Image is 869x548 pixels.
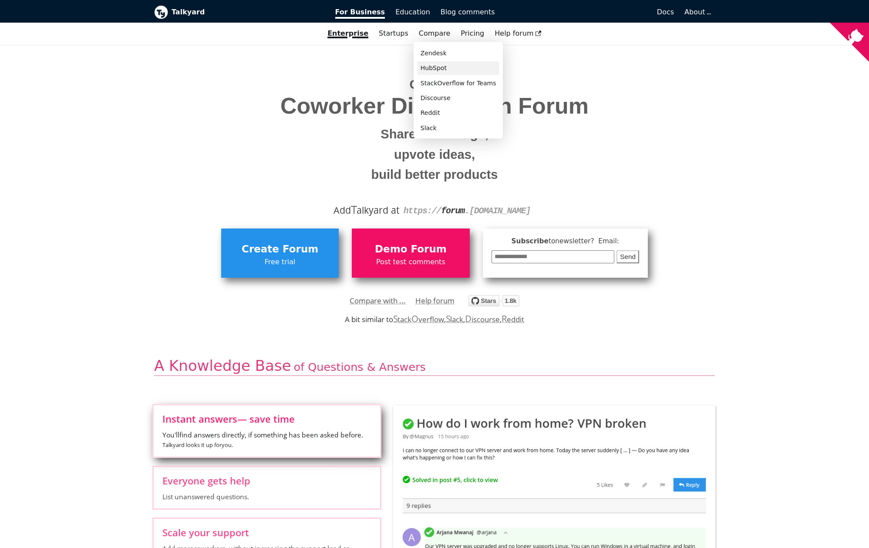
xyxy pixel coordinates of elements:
[419,29,451,37] a: Compare
[390,5,435,20] a: Education
[226,241,334,258] span: Create Forum
[356,241,465,258] span: Demo Forum
[415,294,455,307] a: Help forum
[684,8,710,16] a: About
[417,106,500,120] a: Reddit
[161,124,708,145] small: Share knowledge,
[162,441,233,449] small: Talkyard looks it up for you .
[500,5,680,20] a: Docs
[356,256,465,268] span: Post test comments
[350,294,406,307] a: Compare with ...
[465,314,499,324] a: Discourse
[161,94,708,118] span: Coworker Discussion Forum
[411,313,418,325] span: O
[154,356,715,376] h2: A Knowledge Base
[335,8,385,19] span: For Business
[404,206,531,216] code: https:// . [DOMAIN_NAME]
[162,414,371,424] span: Instant answers — save time
[161,145,708,165] small: upvote ideas,
[162,492,371,501] span: List unanswered questions.
[417,61,500,75] a: HubSpot
[441,206,465,216] strong: forum
[468,296,519,309] a: Star debiki/talkyard on GitHub
[294,360,426,373] span: of Questions & Answers
[374,26,414,41] a: Startups
[221,229,339,277] a: Create ForumFree trial
[226,256,334,268] span: Free trial
[417,77,500,90] a: StackOverflow for Teams
[435,5,500,20] a: Blog comments
[154,5,168,19] img: Talkyard logo
[502,314,524,324] a: Reddit
[468,295,519,306] img: talkyard.svg
[657,8,674,16] span: Docs
[465,313,472,325] span: D
[441,8,495,16] span: Blog comments
[162,476,371,485] span: Everyone gets help
[161,165,708,185] small: build better products
[322,26,374,41] a: Enterprise
[502,313,507,325] span: R
[417,47,500,60] a: Zendesk
[162,430,371,450] span: You'll find answers directly, if something has been asked before.
[161,203,708,218] div: Add alkyard at
[351,202,357,217] span: T
[393,314,444,324] a: StackOverflow
[172,7,323,18] b: Talkyard
[352,229,469,277] a: Demo ForumPost test comments
[154,5,323,19] a: Talkyard logoTalkyard
[393,313,398,325] span: S
[446,313,451,325] span: S
[417,121,500,135] a: Slack
[417,91,500,105] a: Discourse
[495,29,542,37] span: Help forum
[549,237,619,245] span: to newsletter ? Email:
[330,5,391,20] a: For Business
[492,236,640,247] span: Subscribe
[446,314,463,324] a: Slack
[410,77,460,91] span: Create a
[489,26,547,41] a: Help forum
[162,528,371,537] span: Scale your support
[616,250,639,264] button: Send
[395,8,430,16] span: Education
[455,26,489,41] a: Pricing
